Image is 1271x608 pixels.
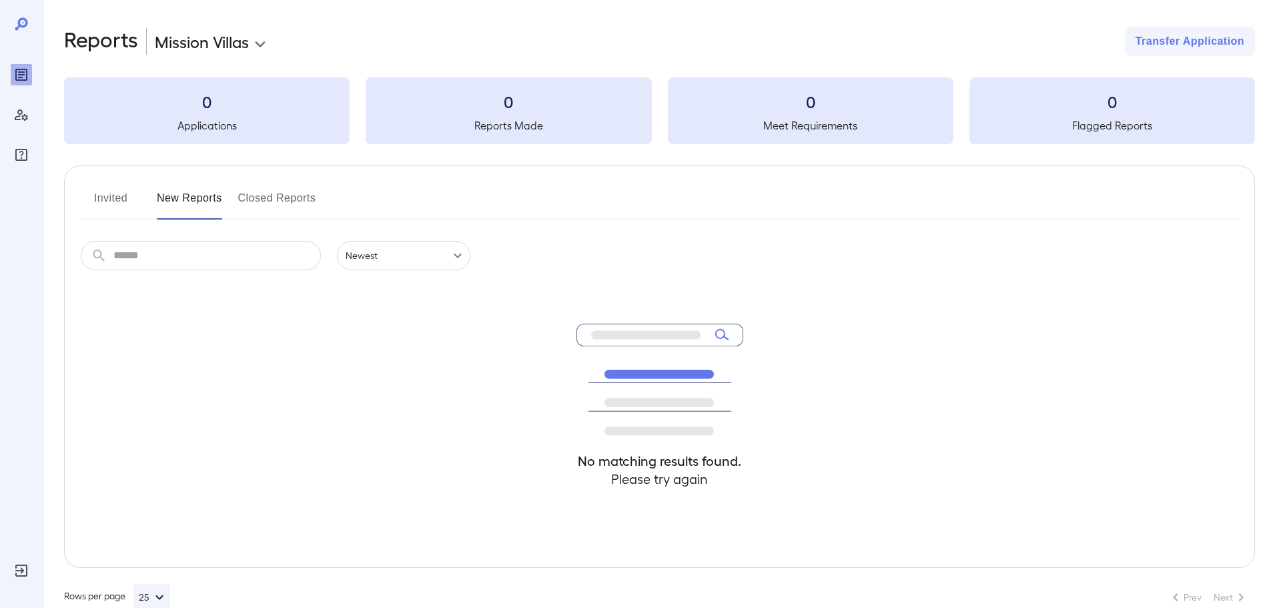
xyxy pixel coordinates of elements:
h5: Applications [64,117,350,133]
div: Log Out [11,560,32,581]
h3: 0 [668,91,953,112]
h4: Please try again [576,470,743,488]
h3: 0 [969,91,1255,112]
div: Newest [337,241,470,270]
h4: No matching results found. [576,452,743,470]
h5: Reports Made [366,117,651,133]
summary: 0Applications0Reports Made0Meet Requirements0Flagged Reports [64,77,1255,144]
h3: 0 [366,91,651,112]
button: Transfer Application [1125,27,1255,56]
div: Reports [11,64,32,85]
h5: Meet Requirements [668,117,953,133]
nav: pagination navigation [1162,587,1255,608]
h5: Flagged Reports [969,117,1255,133]
h2: Reports [64,27,138,56]
div: Manage Users [11,104,32,125]
button: Closed Reports [238,188,316,220]
div: FAQ [11,144,32,166]
button: New Reports [157,188,222,220]
p: Mission Villas [155,31,249,52]
button: Invited [81,188,141,220]
h3: 0 [64,91,350,112]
